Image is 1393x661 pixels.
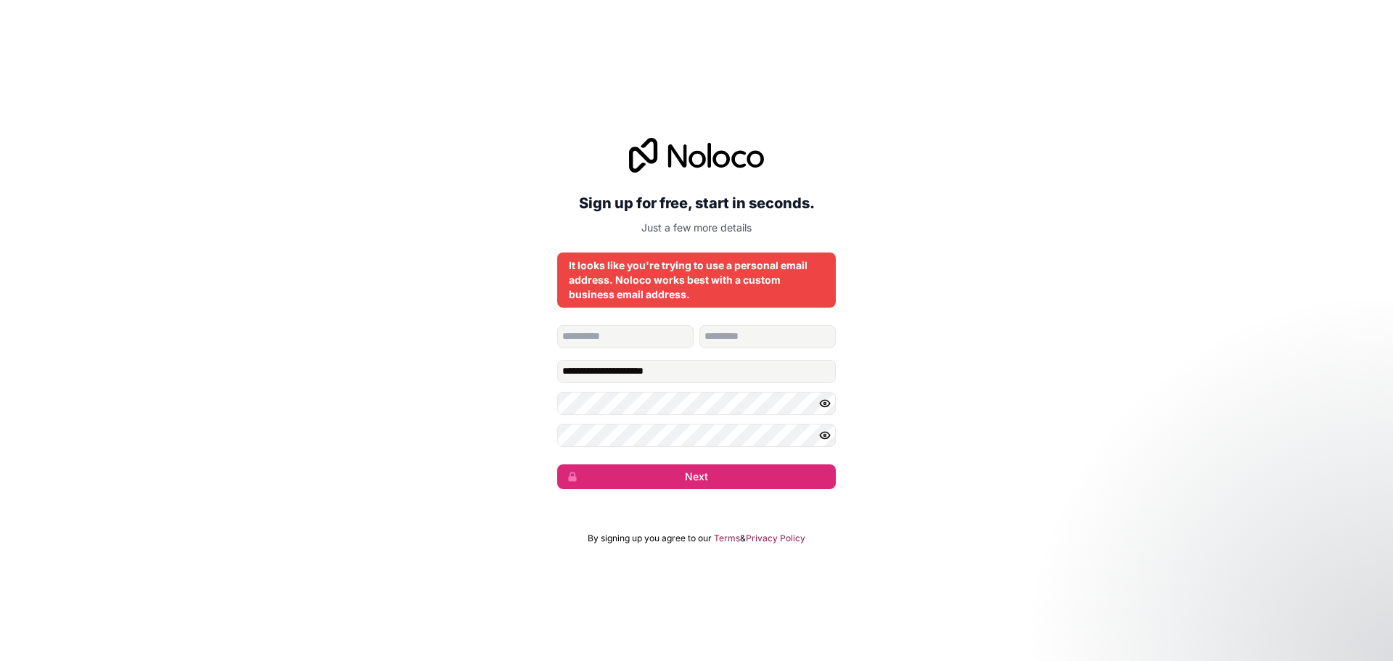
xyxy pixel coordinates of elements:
button: Next [557,464,836,489]
div: It looks like you're trying to use a personal email address. Noloco works best with a custom busi... [569,258,824,302]
iframe: Intercom notifications message [1103,552,1393,654]
span: & [740,533,746,544]
input: given-name [557,325,694,348]
p: Just a few more details [557,221,836,235]
h2: Sign up for free, start in seconds. [557,190,836,216]
a: Terms [714,533,740,544]
input: Password [557,392,836,415]
input: family-name [699,325,836,348]
input: Email address [557,360,836,383]
input: Confirm password [557,424,836,447]
span: By signing up you agree to our [588,533,712,544]
a: Privacy Policy [746,533,805,544]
